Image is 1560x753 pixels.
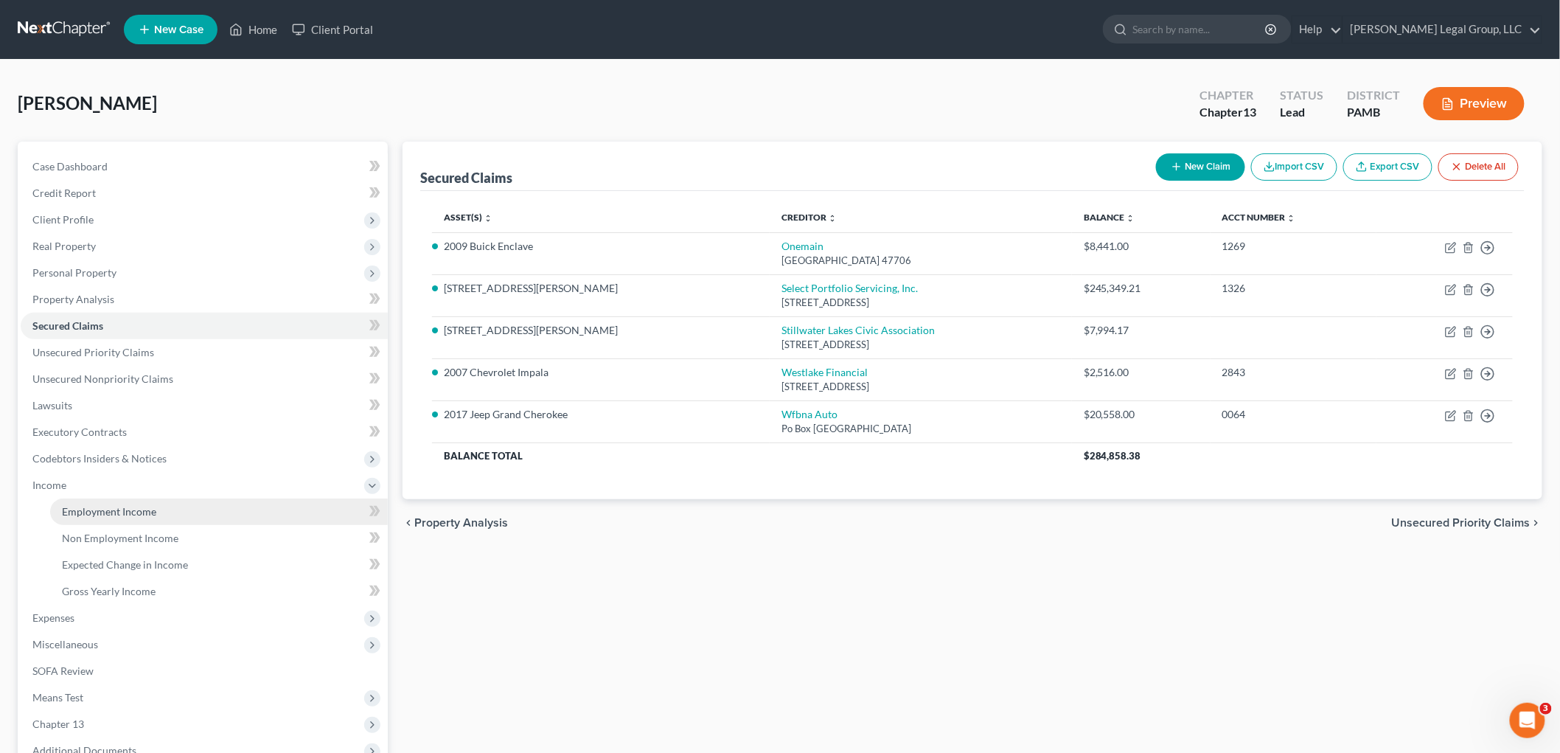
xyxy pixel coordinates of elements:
[781,254,1060,268] div: [GEOGRAPHIC_DATA] 47706
[32,187,96,199] span: Credit Report
[1510,703,1545,738] iframe: Intercom live chat
[444,239,758,254] li: 2009 Buick Enclave
[254,24,280,50] div: Close
[32,638,98,650] span: Miscellaneous
[828,214,837,223] i: unfold_more
[32,266,116,279] span: Personal Property
[29,33,115,46] img: logo
[32,293,114,305] span: Property Analysis
[1222,239,1365,254] div: 1269
[484,214,492,223] i: unfold_more
[1287,214,1296,223] i: unfold_more
[21,366,388,392] a: Unsecured Nonpriority Claims
[781,366,868,378] a: Westlake Financial
[781,380,1060,394] div: [STREET_ADDRESS]
[21,322,274,349] div: Attorney's Disclosure of Compensation
[781,240,823,252] a: Onemain
[1084,212,1135,223] a: Balance unfold_more
[21,658,388,684] a: SOFA Review
[32,452,167,465] span: Codebtors Insiders & Notices
[32,399,72,412] span: Lawsuits
[1251,153,1337,181] button: Import CSV
[29,130,265,155] p: How can we help?
[30,186,246,201] div: Send us a message
[62,585,156,597] span: Gross Yearly Income
[32,346,154,358] span: Unsecured Priority Claims
[781,212,837,223] a: Creditor unfold_more
[201,24,230,53] img: Profile image for Lindsey
[781,338,1060,352] div: [STREET_ADDRESS]
[1132,15,1267,43] input: Search by name...
[29,105,265,130] p: Hi there!
[62,505,156,518] span: Employment Income
[1084,323,1199,338] div: $7,994.17
[1222,407,1365,422] div: 0064
[21,339,388,366] a: Unsecured Priority Claims
[21,376,274,403] div: Amendments
[444,323,758,338] li: [STREET_ADDRESS][PERSON_NAME]
[444,365,758,380] li: 2007 Chevrolet Impala
[32,213,94,226] span: Client Profile
[444,407,758,422] li: 2017 Jeep Grand Cherokee
[144,24,174,53] img: Profile image for Sara
[1343,153,1432,181] a: Export CSV
[1084,281,1199,296] div: $245,349.21
[32,240,96,252] span: Real Property
[18,92,157,114] span: [PERSON_NAME]
[1280,87,1323,104] div: Status
[21,180,388,207] a: Credit Report
[1424,87,1525,120] button: Preview
[50,578,388,605] a: Gross Yearly Income
[234,497,257,507] span: Help
[403,517,508,529] button: chevron_left Property Analysis
[222,16,285,43] a: Home
[32,691,83,704] span: Means Test
[1199,104,1256,121] div: Chapter
[1280,104,1323,121] div: Lead
[285,16,380,43] a: Client Portal
[1347,87,1400,104] div: District
[1243,105,1256,119] span: 13
[30,201,246,217] div: We typically reply in a few hours
[1531,517,1542,529] i: chevron_right
[32,426,127,438] span: Executory Contracts
[1127,214,1135,223] i: unfold_more
[21,313,388,339] a: Secured Claims
[50,525,388,552] a: Non Employment Income
[32,497,66,507] span: Home
[444,281,758,296] li: [STREET_ADDRESS][PERSON_NAME]
[32,319,103,332] span: Secured Claims
[197,460,295,519] button: Help
[154,24,203,35] span: New Case
[32,372,173,385] span: Unsecured Nonpriority Claims
[62,558,188,571] span: Expected Change in Income
[30,285,247,316] div: Statement of Financial Affairs - Payments Made in the Last 90 days
[21,153,388,180] a: Case Dashboard
[781,296,1060,310] div: [STREET_ADDRESS]
[1540,703,1552,715] span: 3
[21,279,274,322] div: Statement of Financial Affairs - Payments Made in the Last 90 days
[1292,16,1342,43] a: Help
[781,324,935,336] a: Stillwater Lakes Civic Association
[1392,517,1531,529] span: Unsecured Priority Claims
[781,408,838,420] a: Wfbna Auto
[32,664,94,677] span: SOFA Review
[1084,407,1199,422] div: $20,558.00
[122,497,173,507] span: Messages
[32,479,66,491] span: Income
[1084,365,1199,380] div: $2,516.00
[173,24,202,53] img: Profile image for Emma
[403,517,414,529] i: chevron_left
[1347,104,1400,121] div: PAMB
[1222,212,1296,223] a: Acct Number unfold_more
[781,422,1060,436] div: Po Box [GEOGRAPHIC_DATA]
[30,327,247,343] div: Attorney's Disclosure of Compensation
[21,392,388,419] a: Lawsuits
[15,173,280,229] div: Send us a messageWe typically reply in a few hours
[32,611,74,624] span: Expenses
[21,243,274,273] button: Search for help
[781,282,918,294] a: Select Portfolio Servicing, Inc.
[1199,87,1256,104] div: Chapter
[50,499,388,525] a: Employment Income
[21,349,274,376] div: Form Preview Helper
